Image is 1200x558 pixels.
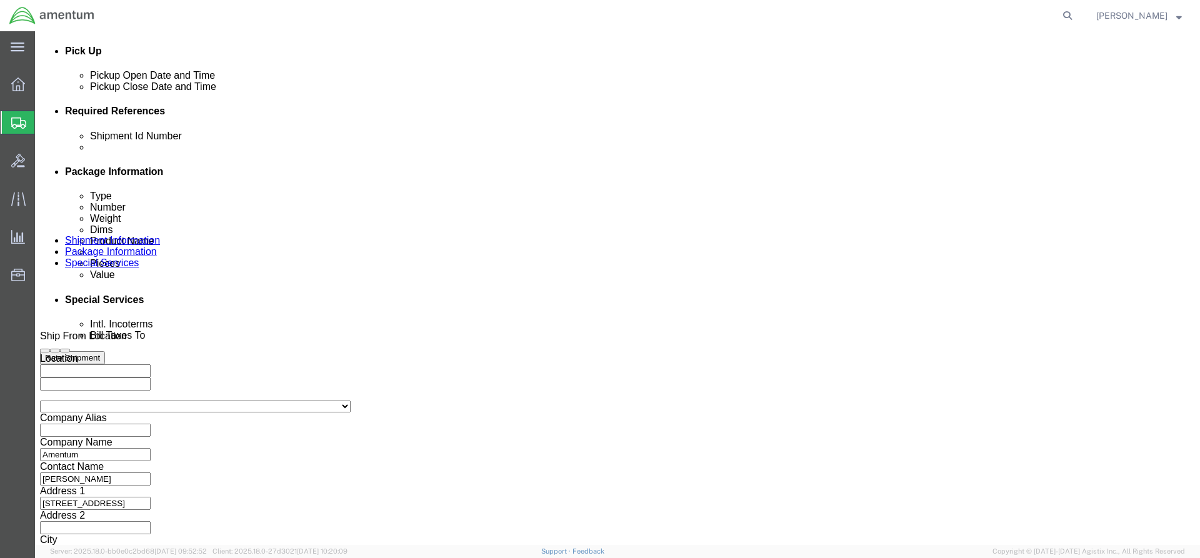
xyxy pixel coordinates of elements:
span: Server: 2025.18.0-bb0e0c2bd68 [50,547,207,555]
button: [PERSON_NAME] [1096,8,1182,23]
a: Feedback [572,547,604,555]
span: Timothy Lindsey [1096,9,1167,22]
span: Client: 2025.18.0-27d3021 [212,547,347,555]
img: logo [9,6,95,25]
span: [DATE] 10:20:09 [297,547,347,555]
span: Copyright © [DATE]-[DATE] Agistix Inc., All Rights Reserved [992,546,1185,557]
span: [DATE] 09:52:52 [154,547,207,555]
iframe: FS Legacy Container [35,31,1200,545]
a: Support [541,547,572,555]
